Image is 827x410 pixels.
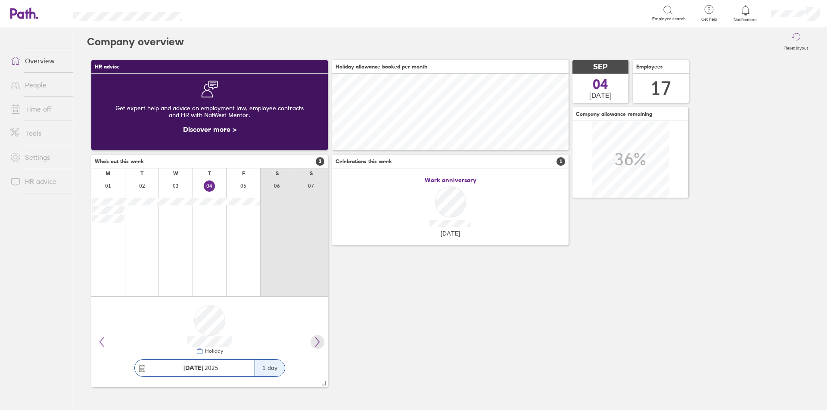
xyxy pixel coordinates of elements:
span: 3 [316,157,324,166]
a: Notifications [732,4,760,22]
span: SEP [593,62,608,71]
span: Notifications [732,17,760,22]
div: F [242,171,245,177]
strong: [DATE] [183,364,203,372]
span: [DATE] [441,230,460,237]
div: T [140,171,143,177]
span: HR advice [95,64,120,70]
span: Employee search [652,16,686,22]
span: 04 [593,78,608,91]
div: S [310,171,313,177]
a: HR advice [3,173,73,190]
div: Search [205,9,227,17]
h2: Company overview [87,28,184,56]
div: 1 day [255,360,285,376]
span: Employees [636,64,663,70]
span: [DATE] [589,91,612,99]
div: 17 [650,78,671,99]
label: Reset layout [779,43,813,51]
a: People [3,76,73,93]
span: 2025 [183,364,218,371]
span: Who's out this week [95,158,144,165]
a: Tools [3,124,73,142]
div: M [106,171,110,177]
a: Time off [3,100,73,118]
span: Holiday allowance booked per month [336,64,427,70]
span: Celebrations this week [336,158,392,165]
div: S [276,171,279,177]
div: W [173,171,178,177]
a: Discover more > [183,125,236,134]
a: Settings [3,149,73,166]
span: 1 [557,157,565,166]
div: Holiday [203,348,223,354]
div: T [208,171,211,177]
div: Get expert help and advice on employment law, employee contracts and HR with NatWest Mentor. [98,98,321,125]
span: Get help [695,17,723,22]
button: Reset layout [779,28,813,56]
span: Company allowance remaining [576,111,652,117]
span: Work anniversary [425,177,476,183]
a: Overview [3,52,73,69]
